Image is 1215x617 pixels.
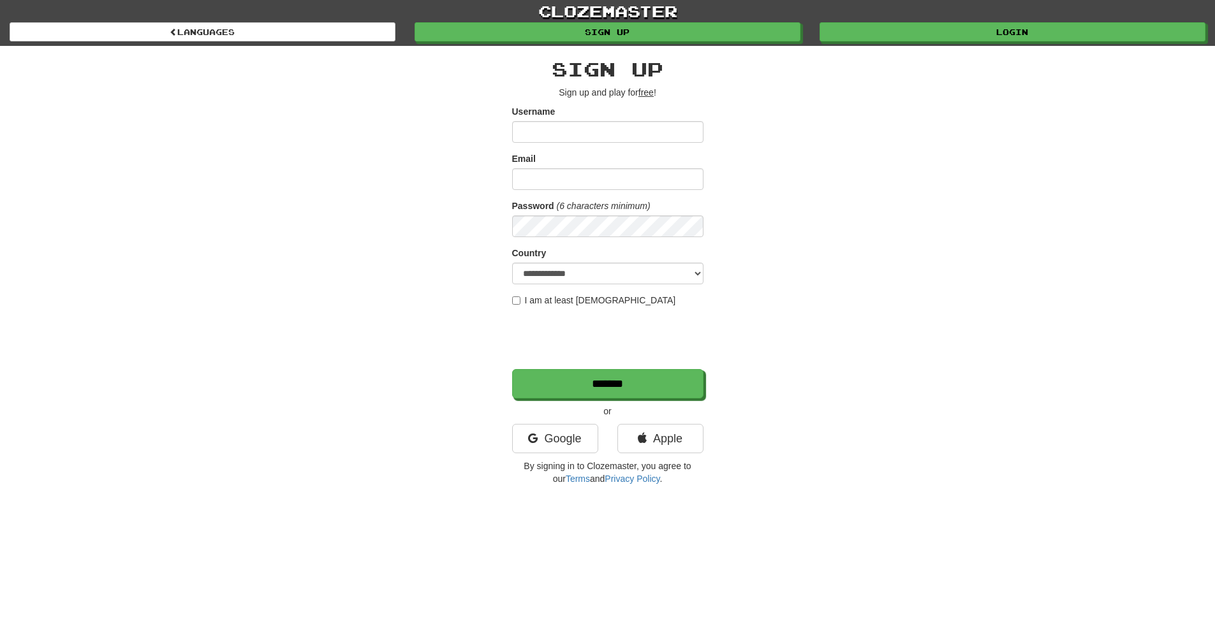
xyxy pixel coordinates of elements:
[617,424,703,453] a: Apple
[512,313,706,363] iframe: reCAPTCHA
[557,201,651,211] em: (6 characters minimum)
[512,86,703,99] p: Sign up and play for !
[512,105,556,118] label: Username
[512,200,554,212] label: Password
[512,424,598,453] a: Google
[512,59,703,80] h2: Sign up
[566,474,590,484] a: Terms
[415,22,800,41] a: Sign up
[638,87,654,98] u: free
[512,296,520,305] input: I am at least [DEMOGRAPHIC_DATA]
[820,22,1205,41] a: Login
[512,405,703,417] p: or
[512,460,703,485] p: By signing in to Clozemaster, you agree to our and .
[605,474,659,484] a: Privacy Policy
[512,247,547,259] label: Country
[512,152,536,165] label: Email
[512,294,676,307] label: I am at least [DEMOGRAPHIC_DATA]
[10,22,395,41] a: Languages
